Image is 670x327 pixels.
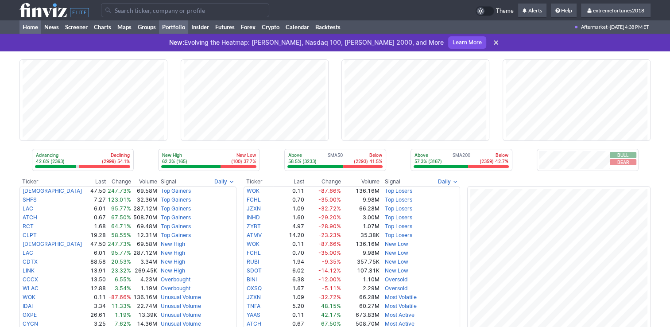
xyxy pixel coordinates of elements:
th: Ticker [19,177,85,186]
span: -32.72% [318,205,341,212]
td: 69.58M [132,240,158,249]
a: Theme [476,6,514,16]
td: 1.09 [273,293,305,302]
td: 357.75K [341,257,380,266]
span: 247.73% [108,241,131,247]
a: GXPE [23,311,37,318]
a: Calendar [283,20,312,34]
td: 3.34M [132,257,158,266]
a: CYCN [23,320,38,327]
span: 95.77% [111,205,131,212]
p: New High [162,152,187,158]
p: (2999) 54.1% [102,158,130,164]
a: OXSQ [247,285,262,292]
td: 0.70 [273,195,305,204]
span: -5.11% [321,285,341,292]
button: Signals interval [212,177,236,186]
a: Unusual Volume [161,320,201,327]
p: Below [480,152,508,158]
p: (100) 37.7% [231,158,256,164]
a: LAC [23,205,33,212]
p: (2359) 42.7% [480,158,508,164]
span: Daily [438,177,451,186]
td: 1.10M [341,275,380,284]
a: BINI [247,276,257,283]
td: 1.19M [132,284,158,293]
a: SHFS [23,196,37,203]
a: Top Gainers [161,196,191,203]
a: LAC [23,249,33,256]
td: 287.12M [132,204,158,213]
a: Top Gainers [161,232,191,238]
span: -29.20% [318,214,341,221]
td: 6.01 [85,249,106,257]
p: Above [288,152,317,158]
a: New High [161,258,185,265]
span: 67.50% [111,214,131,221]
a: New High [161,249,185,256]
p: 62.3% (165) [162,158,187,164]
a: TNFA [247,303,260,309]
td: 136.16M [341,186,380,195]
span: Daily [214,177,227,186]
a: Help [551,4,577,18]
a: Insider [188,20,212,34]
span: extremefortunes2018 [593,7,644,14]
td: 66.28M [341,293,380,302]
input: Search [101,3,269,17]
a: Most Active [385,311,414,318]
a: Unusual Volume [161,294,201,300]
a: SDOT [247,267,262,274]
td: 47.50 [85,240,106,249]
a: Alerts [518,4,546,18]
span: -87.66% [318,187,341,194]
span: 247.73% [108,187,131,194]
button: Bear [610,159,636,165]
a: Maps [114,20,135,34]
span: -35.00% [318,249,341,256]
span: 23.32% [111,267,131,274]
th: Ticker [244,177,273,186]
a: Overbought [161,276,190,283]
span: 11.33% [111,303,131,309]
span: -12.00% [318,276,341,283]
a: RUBI [247,258,259,265]
span: 58.55% [111,232,131,238]
a: Learn More [448,36,486,49]
td: 1.07M [341,222,380,231]
td: 13.50 [85,275,106,284]
a: Home [19,20,41,34]
span: 20.53% [111,258,131,265]
td: 1.09 [273,204,305,213]
th: Last [273,177,305,186]
a: New Low [385,241,408,247]
th: Volume [132,177,158,186]
a: Crypto [259,20,283,34]
a: ZYBT [247,223,261,230]
a: Most Active [385,320,414,327]
span: 123.01% [108,196,131,203]
td: 69.48M [132,222,158,231]
a: Futures [212,20,238,34]
td: 6.38 [273,275,305,284]
a: JZXN [247,294,261,300]
a: CCCX [23,276,38,283]
td: 6.01 [85,204,106,213]
a: LINK [23,267,35,274]
td: 0.67 [85,213,106,222]
span: Theme [496,6,514,16]
td: 136.16M [132,293,158,302]
a: Portfolio [159,20,188,34]
a: Unusual Volume [161,311,201,318]
a: Oversold [385,276,407,283]
span: Signal [385,178,400,185]
a: New Low [385,267,408,274]
p: 57.3% (3167) [414,158,442,164]
a: [DEMOGRAPHIC_DATA] [23,187,82,194]
a: CDTX [23,258,38,265]
p: 58.5% (3233) [288,158,317,164]
a: Top Losers [385,223,412,230]
td: 1.60 [273,213,305,222]
span: 6.55% [115,276,131,283]
td: 88.58 [85,257,106,266]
